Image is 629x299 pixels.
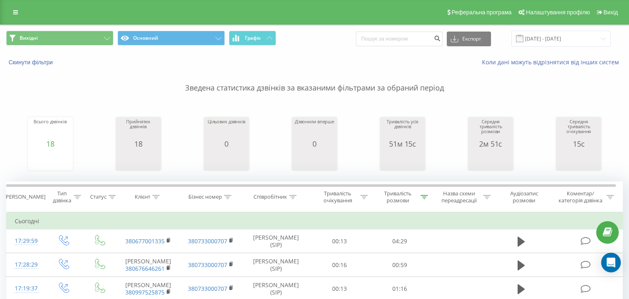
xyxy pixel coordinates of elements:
[470,140,511,148] div: 2м 51с
[604,9,618,16] span: Вихід
[188,285,227,292] a: 380733000707
[310,253,370,277] td: 00:16
[188,237,227,245] a: 380733000707
[208,140,245,148] div: 0
[245,35,261,41] span: Графік
[15,233,37,249] div: 17:29:59
[526,9,590,16] span: Налаштування профілю
[52,190,72,204] div: Тип дзвінка
[118,140,159,148] div: 18
[125,237,165,245] a: 380677001335
[317,190,358,204] div: Тривалість очікування
[188,194,222,201] div: Бізнес номер
[34,140,66,148] div: 18
[370,253,430,277] td: 00:59
[253,194,287,201] div: Співробітник
[558,140,599,148] div: 15с
[90,194,106,201] div: Статус
[4,194,45,201] div: [PERSON_NAME]
[356,32,443,46] input: Пошук за номером
[118,119,159,140] div: Прийнятих дзвінків
[125,265,165,272] a: 380676646261
[208,119,245,140] div: Цільових дзвінків
[242,253,310,277] td: [PERSON_NAME] (SIP)
[229,31,276,45] button: Графік
[242,229,310,253] td: [PERSON_NAME] (SIP)
[15,257,37,273] div: 17:28:29
[557,190,604,204] div: Коментар/категорія дзвінка
[482,58,623,66] a: Коли дані можуть відрізнятися вiд інших систем
[295,119,334,140] div: Дзвонили вперше
[382,140,423,148] div: 51м 15с
[15,281,37,297] div: 17:19:37
[188,261,227,269] a: 380733000707
[470,119,511,140] div: Середня тривалість розмови
[20,35,38,41] span: Вихідні
[118,31,225,45] button: Основний
[500,190,548,204] div: Аудіозапис розмови
[34,119,66,140] div: Всього дзвінків
[7,213,623,229] td: Сьогодні
[117,253,180,277] td: [PERSON_NAME]
[452,9,512,16] span: Реферальна програма
[6,66,623,93] p: Зведена статистика дзвінків за вказаними фільтрами за обраний період
[558,119,599,140] div: Середня тривалість очікування
[6,31,113,45] button: Вихідні
[6,59,57,66] button: Скинути фільтри
[447,32,491,46] button: Експорт
[437,190,481,204] div: Назва схеми переадресації
[370,229,430,253] td: 04:29
[601,253,621,272] div: Open Intercom Messenger
[295,140,334,148] div: 0
[135,194,150,201] div: Клієнт
[310,229,370,253] td: 00:13
[125,288,165,296] a: 380997525875
[382,119,423,140] div: Тривалість усіх дзвінків
[377,190,419,204] div: Тривалість розмови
